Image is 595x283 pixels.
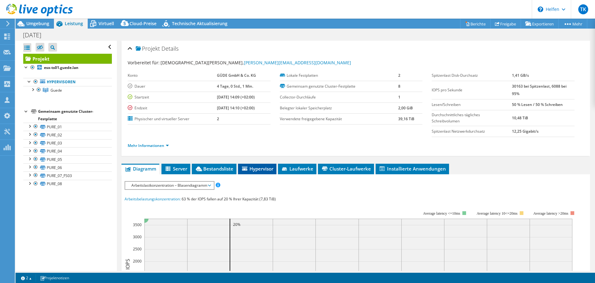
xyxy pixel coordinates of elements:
font: Vorbereitet für: [128,60,160,66]
text: 20% [233,222,240,227]
a: Freigabe [490,19,521,29]
font: Collector-Durchläufe [280,94,316,100]
font: Berichte [470,21,486,27]
font: [DEMOGRAPHIC_DATA][PERSON_NAME], [161,60,244,66]
font: 1 [398,94,400,100]
text: 2500 [133,246,142,252]
font: 2 [398,73,400,78]
font: PURE_06 [47,165,62,170]
text: 3500 [133,222,142,227]
a: PURE_04 [23,147,112,155]
font: Cluster-Laufwerke [329,166,371,172]
font: Gemeinsam genutzte Cluster-Festplatte [287,84,355,89]
font: Verwendete freigegebene Kapazität [280,116,342,121]
text: 1500 [133,271,142,276]
font: Konto [128,73,138,78]
text: Average latency >20ms [533,211,568,216]
font: Hypervisoren [47,79,76,84]
font: PURE_05 [47,157,62,162]
font: Projektnotizen [44,275,69,281]
font: Details [161,45,178,52]
font: Laufwerke [289,166,313,172]
font: Guede [51,88,62,93]
a: Guede [23,86,112,94]
font: 8 [398,84,400,89]
font: Gemeinsam genutzte Cluster-Festplatte [38,109,93,121]
font: 63 % der IOPS fallen auf 20 % Ihrer Kapazität (7,83 TiB) [182,196,276,202]
font: 10,48 TiB [512,115,528,121]
a: esx-ts01.guede.lan [23,64,112,72]
font: [DATE] [23,31,41,39]
a: Projekt [23,54,112,64]
font: Cloud-Preise [130,21,156,26]
font: [DATE] 14:09 (+02:00) [217,94,255,100]
font: 1,41 GB/s [512,73,529,78]
font: Spitzenlast Netzwerkdurchsatz [432,129,485,134]
a: [PERSON_NAME][EMAIL_ADDRESS][DOMAIN_NAME] [244,60,351,66]
font: Arbeitslastkonzentration – Blasendiagramm [131,183,207,188]
font: Endzeit [134,105,147,111]
text: 2000 [133,258,142,264]
font: esx-ts01.guede.lan [44,65,78,70]
a: PURE_08 [23,180,112,188]
font: 39,16 TiB [398,116,414,121]
font: IOPS pro Sekunde [432,87,462,93]
font: Hypervisor [249,166,273,172]
font: PURE_02 [47,132,62,138]
font: 30163 bei Spitzenlast, 6088 bei 95% [512,84,566,96]
a: Mehr [558,19,587,29]
font: 4 Tage, 0 Std., 1 Min. [217,84,253,89]
font: Projekt [142,45,160,52]
svg: \n [538,7,543,12]
text: 3000 [133,234,142,240]
a: PURE_07_FS03 [23,171,112,180]
font: Mehr [572,21,582,27]
font: 50 % Lesen / 50 % Schreiben [512,102,563,107]
a: PURE_01 [23,123,112,131]
font: Belegter lokaler Speicherplatz [280,105,332,111]
font: Freigabe [500,21,516,27]
font: Server [173,166,187,172]
font: PURE_03 [47,140,62,146]
font: Projekt [33,56,50,62]
tspan: Average latency <=10ms [423,211,460,216]
font: Mehr Informationen [128,143,164,148]
a: PURE_03 [23,139,112,147]
a: Mehr Informationen [128,143,169,148]
font: 2 [26,275,28,281]
font: [DATE] 14:10 (+02:00) [217,105,255,111]
font: Leistung [65,21,83,26]
a: Berichte [460,19,491,29]
font: Lokale Festplatten [287,73,318,78]
tspan: Average latency 10<=20ms [477,211,518,216]
text: IOPS [124,259,131,270]
font: Installierte Anwendungen [387,166,446,172]
font: TK [580,6,586,13]
font: Technische Aktualisierung [172,21,227,26]
a: PURE_06 [23,163,112,171]
font: Arbeitsbelastungskonzentration: [125,196,181,202]
font: GÜDE GmbH & Co. KG [217,73,256,78]
a: 2 [17,274,36,282]
a: PURE_02 [23,131,112,139]
a: PURE_05 [23,155,112,163]
font: PURE_07_FS03 [47,173,72,178]
font: 2,00 GiB [398,105,413,111]
font: PURE_08 [47,181,62,186]
a: Projektnotizen [36,274,73,282]
font: PURE_04 [47,148,62,154]
font: Virtuell [99,21,114,26]
font: Umgebung [26,21,49,26]
font: Durchschnittliches tägliches Schreibvolumen [432,112,480,124]
font: Bestandsliste [203,166,233,172]
font: Lesen/Schreiben [432,102,461,107]
font: 12,25 Gigabit/s [512,129,539,134]
font: 2 [217,116,219,121]
font: Physischer und virtueller Server [134,116,189,121]
font: Diagramm [133,166,156,172]
font: Helfen [546,6,560,12]
font: Startzeit [134,94,149,100]
font: PURE_01 [47,124,62,130]
font: Exportieren [532,21,554,27]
